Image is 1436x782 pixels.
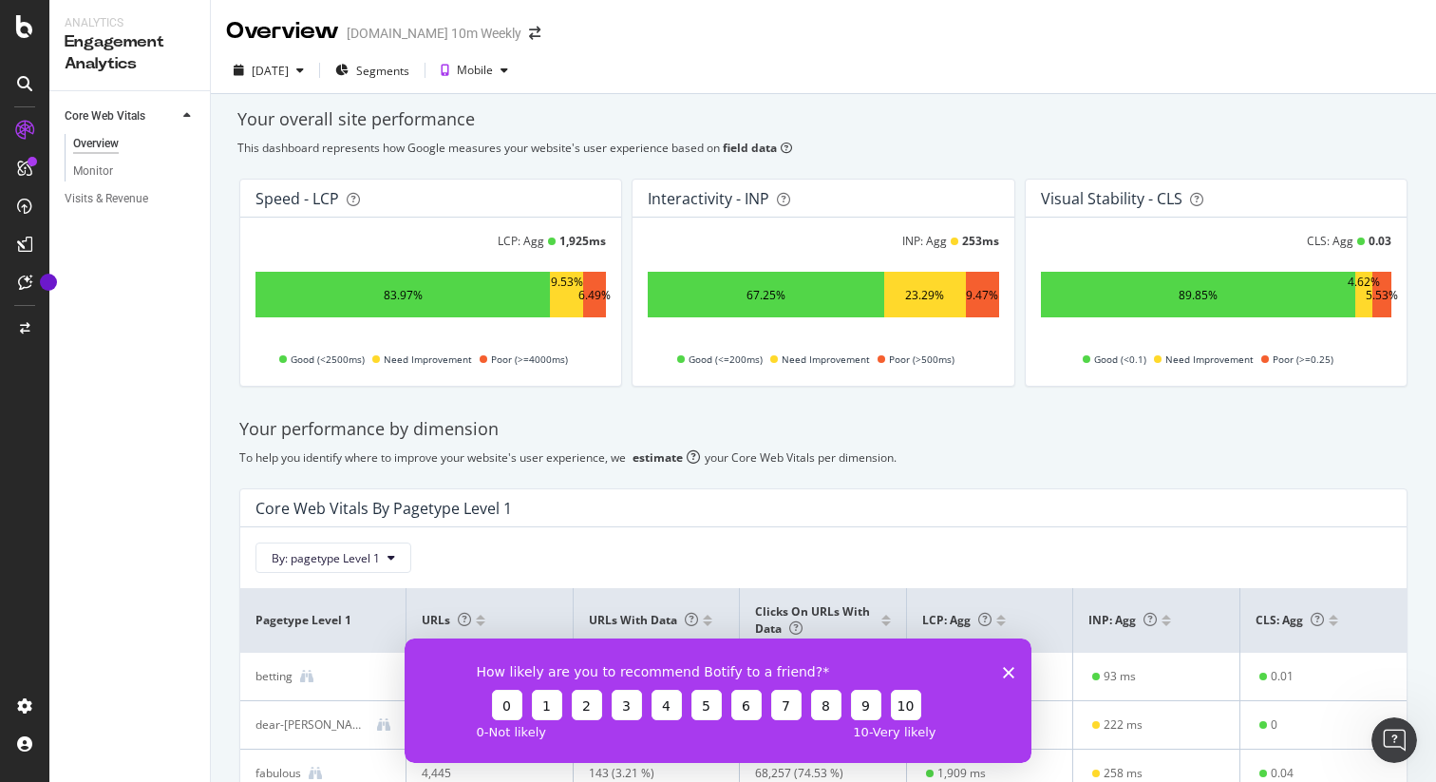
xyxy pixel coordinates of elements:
button: Mobile [433,55,516,86]
div: This dashboard represents how Google measures your website's user experience based on [237,140,1409,156]
span: Poor (>500ms) [889,348,954,371]
div: Core Web Vitals By pagetype Level 1 [255,499,512,518]
div: Core Web Vitals [65,106,145,126]
div: Interactivity - INP [648,189,769,208]
div: 222 ms [1104,716,1143,734]
span: INP: Agg [1088,612,1157,628]
div: Mobile [457,65,493,76]
div: [DOMAIN_NAME] 10m Weekly [347,24,521,43]
div: arrow-right-arrow-left [529,27,540,40]
span: pagetype Level 1 [255,612,386,629]
div: Overview [73,134,119,154]
div: Tooltip anchor [40,274,57,291]
span: CLS: Agg [1256,612,1324,628]
a: Core Web Vitals [65,106,178,126]
span: Segments [356,63,409,79]
div: 0.03 [1369,233,1391,249]
span: LCP: Agg [922,612,992,628]
span: Good (<2500ms) [291,348,365,371]
span: Need Improvement [384,348,472,371]
div: 1,925 ms [559,233,606,249]
a: Monitor [73,162,197,181]
div: 5.53% [1366,287,1398,303]
div: fabulous [255,765,301,782]
div: 93 ms [1104,668,1136,685]
a: Visits & Revenue [65,189,197,209]
div: 0.01 [1271,668,1294,685]
div: 89.85% [1179,287,1218,303]
div: CLS: Agg [1307,233,1353,249]
div: Monitor [73,162,113,181]
button: [DATE] [226,55,312,86]
div: Your overall site performance [237,107,1409,132]
button: By: pagetype Level 1 [255,543,411,573]
div: Engagement Analytics [65,31,195,75]
div: betting [255,668,293,685]
span: Good (<0.1) [1094,348,1146,371]
div: 23.29% [905,287,944,303]
span: URLs [422,612,471,628]
span: Good (<=200ms) [689,348,763,371]
div: Visits & Revenue [65,189,148,209]
div: [DATE] [252,63,289,79]
div: 143 (3.21 %) [589,765,710,782]
div: 9.53% [551,274,583,315]
div: 67.25% [746,287,785,303]
span: Need Improvement [1165,348,1254,371]
div: LCP: Agg [498,233,544,249]
div: 253 ms [962,233,999,249]
button: Segments [328,55,417,86]
span: Poor (>=4000ms) [491,348,568,371]
div: Speed - LCP [255,189,339,208]
div: 1,909 ms [937,765,986,782]
div: Analytics [65,15,195,31]
b: field data [723,140,777,156]
div: 0 [1271,716,1277,734]
div: Visual Stability - CLS [1041,189,1182,208]
span: Poor (>=0.25) [1273,348,1333,371]
div: 83.97% [384,287,423,303]
div: dear-deidre [255,716,369,734]
iframe: Survey from Botify [405,639,1031,763]
div: INP: Agg [902,233,947,249]
div: 4,445 [422,765,543,782]
div: 6.49% [578,287,611,303]
span: URLs with data [589,612,698,628]
span: Need Improvement [782,348,870,371]
div: Your performance by dimension [239,417,1408,442]
div: To help you identify where to improve your website's user experience, we your Core Web Vitals per... [239,449,1408,466]
span: By: pagetype Level 1 [272,550,380,566]
div: 258 ms [1104,765,1143,782]
div: 0.04 [1271,765,1294,782]
div: Overview [226,15,339,48]
a: Overview [73,134,197,154]
div: 9.47% [966,287,998,303]
div: 4.62% [1348,274,1380,315]
div: estimate [633,449,683,466]
iframe: Intercom live chat [1371,717,1417,763]
div: 68,257 (74.53 %) [755,765,877,782]
span: Clicks on URLs with data [755,603,870,637]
